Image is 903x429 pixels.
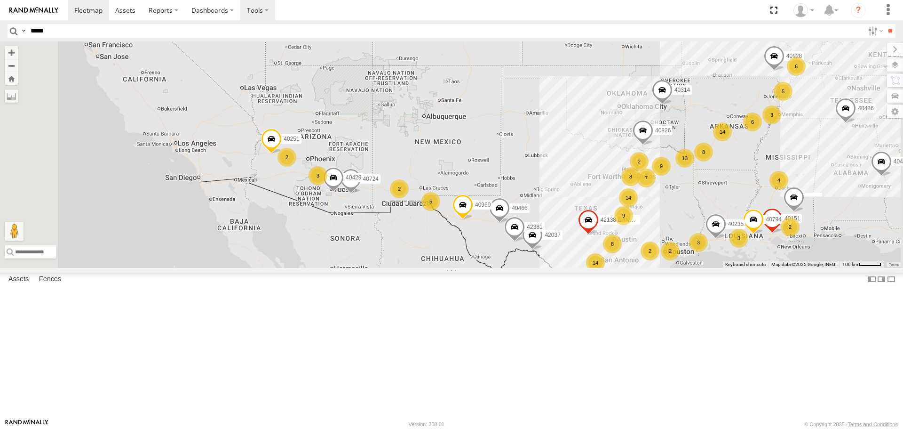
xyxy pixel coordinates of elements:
[527,224,542,231] span: 42381
[725,261,766,268] button: Keyboard shortcuts
[804,421,898,427] div: © Copyright 2025 -
[5,89,18,103] label: Measure
[603,235,622,253] div: 8
[771,262,837,267] span: Map data ©2025 Google, INEGI
[784,216,800,222] span: 40151
[840,261,884,268] button: Map Scale: 100 km per 45 pixels
[842,262,858,267] span: 100 km
[652,157,671,176] div: 9
[309,166,327,185] div: 3
[766,217,781,223] span: 40794
[887,105,903,118] label: Map Settings
[867,273,877,286] label: Dock Summary Table to the Left
[637,169,656,187] div: 7
[858,105,873,112] span: 40486
[601,217,642,223] span: 42138 DAÑADO
[787,57,806,76] div: 6
[5,46,18,59] button: Zoom in
[34,273,66,286] label: Fences
[619,188,638,207] div: 14
[675,149,694,168] div: 13
[5,222,24,241] button: Drag Pegman onto the map to open Street View
[5,59,18,72] button: Zoom out
[614,206,633,225] div: 9
[20,24,27,38] label: Search Query
[621,167,640,186] div: 8
[729,229,748,248] div: 3
[774,82,792,101] div: 5
[475,202,491,208] span: 40960
[4,273,33,286] label: Assets
[889,262,899,266] a: Terms (opens in new tab)
[346,174,361,181] span: 40429
[728,221,744,228] span: 40235
[641,242,659,260] div: 2
[630,152,649,171] div: 2
[512,205,527,211] span: 40466
[421,192,440,211] div: 5
[769,171,788,190] div: 4
[762,105,781,124] div: 3
[284,136,299,142] span: 40251
[363,176,379,182] span: 40724
[586,253,605,272] div: 14
[409,421,444,427] div: Version: 308.01
[851,3,866,18] i: ?
[5,72,18,85] button: Zoom Home
[713,122,732,141] div: 14
[390,179,409,198] div: 2
[689,233,708,252] div: 3
[545,232,560,239] span: 42037
[674,87,690,94] span: 40314
[848,421,898,427] a: Terms and Conditions
[781,218,800,236] div: 2
[864,24,885,38] label: Search Filter Options
[887,273,896,286] label: Hide Summary Table
[277,148,296,167] div: 2
[743,113,762,131] div: 6
[655,127,671,134] span: 40826
[694,143,713,162] div: 8
[877,273,886,286] label: Dock Summary Table to the Right
[9,7,58,14] img: rand-logo.svg
[661,242,680,260] div: 2
[790,3,817,17] div: Caseta Laredo TX
[786,53,802,59] span: 40928
[5,420,48,429] a: Visit our Website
